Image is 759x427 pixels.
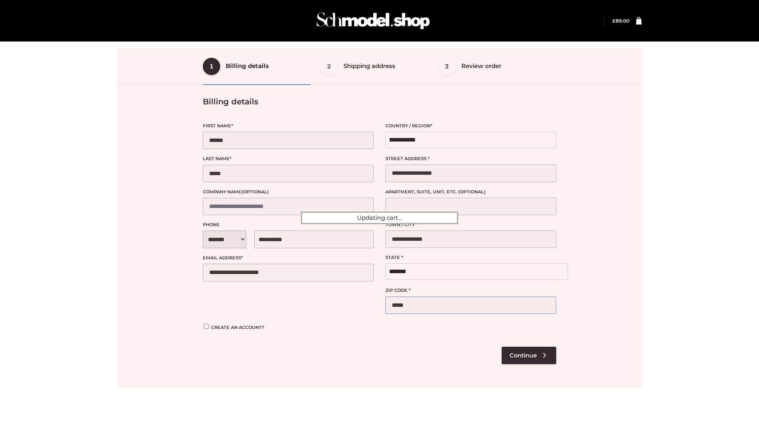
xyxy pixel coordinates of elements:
bdi: 89.00 [612,18,629,24]
img: Schmodel Admin 964 [314,5,432,36]
span: £ [612,18,616,24]
div: Updating cart... [301,212,458,224]
a: £89.00 [612,18,629,24]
